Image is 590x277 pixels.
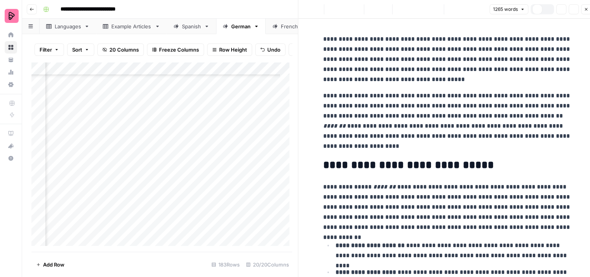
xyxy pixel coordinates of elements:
span: 20 Columns [109,46,139,54]
a: Home [5,29,17,41]
a: Browse [5,41,17,54]
a: Example Articles [96,19,167,34]
a: AirOps Academy [5,127,17,140]
button: Filter [35,43,64,56]
div: Languages [55,23,81,30]
button: Add Row [31,258,69,271]
div: Example Articles [111,23,152,30]
div: German [231,23,251,30]
button: Row Height [207,43,252,56]
span: Freeze Columns [159,46,199,54]
span: Sort [72,46,82,54]
a: Languages [40,19,96,34]
button: 20 Columns [97,43,144,56]
div: 183 Rows [208,258,243,271]
button: Workspace: Preply [5,6,17,26]
div: Spanish [182,23,201,30]
span: 1265 words [493,6,518,13]
a: Settings [5,78,17,91]
button: Help + Support [5,152,17,164]
a: German [216,19,266,34]
span: Undo [267,46,280,54]
span: Filter [40,46,52,54]
button: 1265 words [490,4,528,14]
a: French [266,19,313,34]
button: Sort [67,43,94,56]
div: French [281,23,298,30]
div: 20/20 Columns [243,258,292,271]
button: Undo [255,43,285,56]
a: Usage [5,66,17,78]
img: Preply Logo [5,9,19,23]
span: Row Height [219,46,247,54]
a: Spanish [167,19,216,34]
a: Your Data [5,54,17,66]
button: What's new? [5,140,17,152]
span: Add Row [43,261,64,268]
button: Freeze Columns [147,43,204,56]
